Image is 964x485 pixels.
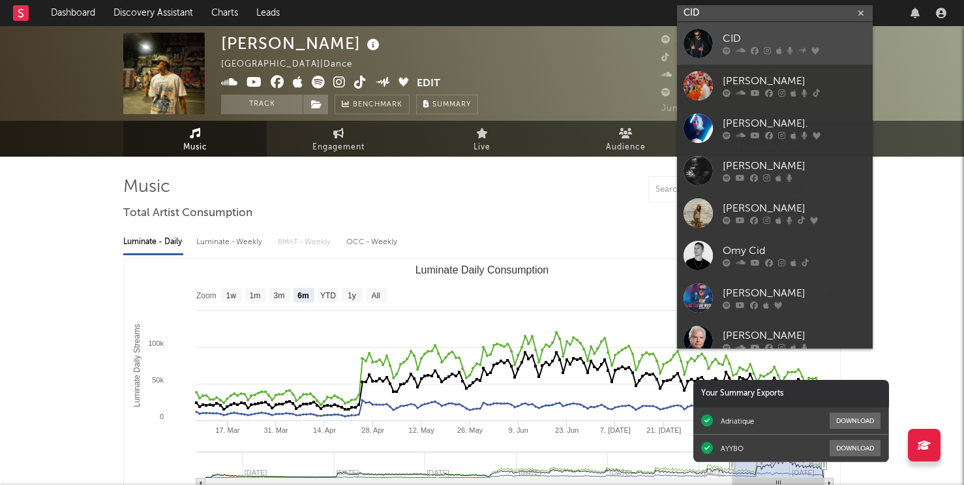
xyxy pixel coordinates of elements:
[312,140,365,155] span: Engagement
[313,426,336,434] text: 14. Apr
[677,277,873,319] a: [PERSON_NAME]
[371,291,380,300] text: All
[361,426,384,434] text: 28. Apr
[274,291,285,300] text: 3m
[606,140,646,155] span: Audience
[335,95,410,114] a: Benchmark
[221,57,367,72] div: [GEOGRAPHIC_DATA] | Dance
[677,5,873,22] input: Search for artists
[215,426,240,434] text: 17. Mar
[123,206,252,221] span: Total Artist Consumption
[677,319,873,362] a: [PERSON_NAME]
[723,243,866,259] div: Omy Cid
[320,291,336,300] text: YTD
[160,413,164,420] text: 0
[132,324,142,407] text: Luminate Daily Streams
[554,121,697,157] a: Audience
[661,71,705,80] span: 62,152
[723,159,866,174] div: [PERSON_NAME]
[509,426,528,434] text: 9. Jun
[721,444,744,453] div: AYYBO
[661,36,708,44] span: 49,899
[677,234,873,277] a: Omy Cid
[196,291,217,300] text: Zoom
[693,380,889,407] div: Your Summary Exports
[723,286,866,302] div: [PERSON_NAME]
[677,22,873,65] a: CID
[221,95,303,114] button: Track
[723,328,866,344] div: [PERSON_NAME]
[830,440,881,456] button: Download
[264,426,288,434] text: 31. Mar
[723,201,866,217] div: [PERSON_NAME]
[830,413,881,429] button: Download
[183,140,207,155] span: Music
[457,426,483,434] text: 26. May
[409,426,435,434] text: 12. May
[677,149,873,192] a: [PERSON_NAME]
[661,104,737,113] span: Jump Score: 74.1
[152,376,164,384] text: 50k
[148,339,164,347] text: 100k
[348,291,356,300] text: 1y
[417,76,440,92] button: Edit
[723,31,866,47] div: CID
[555,426,579,434] text: 23. Jun
[677,107,873,149] a: [PERSON_NAME].
[250,291,261,300] text: 1m
[721,416,754,426] div: Adriatique
[723,74,866,89] div: [PERSON_NAME]
[600,426,631,434] text: 7. [DATE]
[267,121,410,157] a: Engagement
[661,54,713,62] span: 190,400
[432,101,471,108] span: Summary
[416,95,478,114] button: Summary
[677,65,873,107] a: [PERSON_NAME]
[677,192,873,234] a: [PERSON_NAME]
[346,231,399,253] div: OCC - Weekly
[410,121,554,157] a: Live
[415,264,549,275] text: Luminate Daily Consumption
[661,89,792,97] span: 805,839 Monthly Listeners
[226,291,237,300] text: 1w
[353,97,402,113] span: Benchmark
[723,116,866,132] div: [PERSON_NAME].
[297,291,309,300] text: 6m
[123,121,267,157] a: Music
[474,140,490,155] span: Live
[649,185,787,195] input: Search by song name or URL
[196,231,265,253] div: Luminate - Weekly
[221,33,383,54] div: [PERSON_NAME]
[123,231,183,253] div: Luminate - Daily
[646,426,681,434] text: 21. [DATE]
